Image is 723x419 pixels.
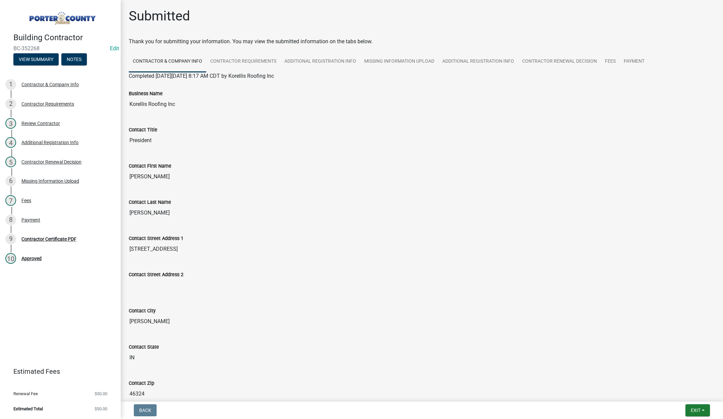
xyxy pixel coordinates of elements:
[13,392,38,396] span: Renewal Fee
[129,236,183,241] label: Contact Street Address 1
[110,45,119,52] wm-modal-confirm: Edit Application Number
[5,365,110,378] a: Estimated Fees
[21,218,40,222] div: Payment
[685,404,710,416] button: Exit
[620,51,649,72] a: Payment
[13,45,107,52] span: BC-352268
[129,128,157,132] label: Contact Title
[5,99,16,109] div: 2
[5,176,16,186] div: 6
[129,38,715,46] div: Thank you for submitting your information. You may view the submitted information on the tabs below.
[95,407,107,411] span: $50.00
[280,51,360,72] a: Additional Registration Info
[129,8,190,24] h1: Submitted
[5,195,16,206] div: 7
[21,198,31,203] div: Fees
[5,157,16,167] div: 5
[110,45,119,52] a: Edit
[518,51,601,72] a: Contractor Renewal Decision
[5,234,16,244] div: 9
[5,215,16,225] div: 8
[129,345,159,350] label: Contact State
[129,273,183,277] label: Contact Street Address 2
[21,121,60,126] div: Review Contractor
[129,73,274,79] span: Completed [DATE][DATE] 8:17 AM CDT by Korellis Roofing Inc
[206,51,280,72] a: Contractor Requirements
[360,51,438,72] a: Missing Information Upload
[13,53,59,65] button: View Summary
[129,51,206,72] a: Contractor & Company Info
[13,7,110,26] img: Porter County, Indiana
[5,79,16,90] div: 1
[21,179,79,183] div: Missing Information Upload
[21,237,76,241] div: Contractor Certificate PDF
[95,392,107,396] span: $50.00
[61,53,87,65] button: Notes
[13,33,115,43] h4: Building Contractor
[129,309,156,313] label: Contact City
[438,51,518,72] a: Additional Registration Info
[691,408,701,413] span: Exit
[601,51,620,72] a: Fees
[5,137,16,148] div: 4
[61,57,87,62] wm-modal-confirm: Notes
[129,381,154,386] label: Contact Zip
[13,57,59,62] wm-modal-confirm: Summary
[21,256,42,261] div: Approved
[21,140,78,145] div: Additional Registration Info
[21,102,74,106] div: Contractor Requirements
[5,118,16,129] div: 3
[139,408,151,413] span: Back
[5,253,16,264] div: 10
[21,82,79,87] div: Contractor & Company Info
[21,160,81,164] div: Contractor Renewal Decision
[129,92,163,96] label: Business Name
[129,164,171,169] label: Contact First Name
[134,404,157,416] button: Back
[129,200,171,205] label: Contact Last Name
[13,407,43,411] span: Estimated Total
